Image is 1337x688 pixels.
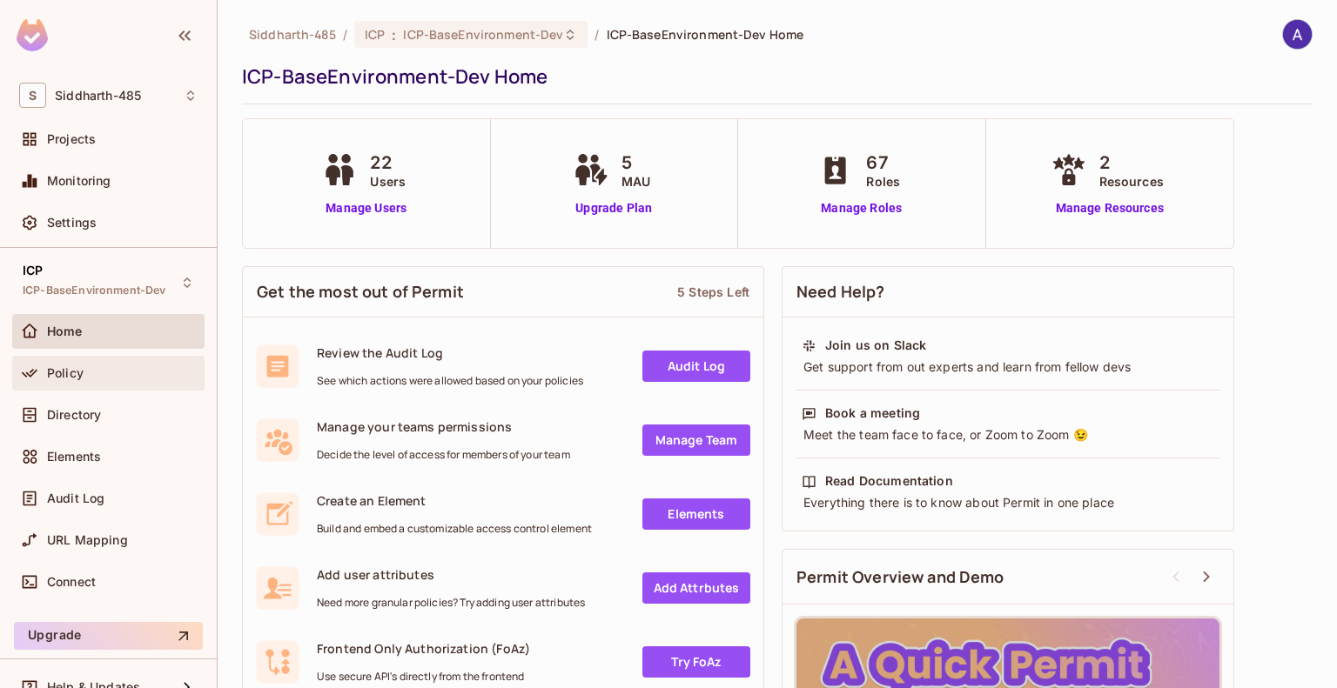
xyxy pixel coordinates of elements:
span: 22 [370,150,406,176]
span: Manage your teams permissions [317,418,570,435]
span: Frontend Only Authorization (FoAz) [317,640,530,657]
span: Connect [47,575,96,589]
span: Need more granular policies? Try adding user attributes [317,596,585,610]
span: Audit Log [47,491,104,505]
span: Settings [47,216,97,230]
a: Audit Log [642,351,750,382]
span: Directory [47,408,101,422]
div: Join us on Slack [825,337,926,354]
span: Decide the level of access for members of your team [317,448,570,462]
a: Manage Roles [814,199,909,217]
img: SReyMgAAAABJRU5ErkJggg== [17,19,48,51]
span: Build and embed a customizable access control element [317,522,592,536]
a: Elements [642,498,750,530]
span: S [19,83,46,108]
div: Meet the team face to face, or Zoom to Zoom 😉 [802,426,1214,444]
span: Policy [47,366,84,380]
a: Try FoAz [642,646,750,678]
span: Roles [866,172,900,190]
span: 67 [866,150,900,176]
span: Resources [1099,172,1164,190]
span: Need Help? [796,281,885,303]
button: Upgrade [14,622,203,650]
li: / [343,26,347,43]
span: ICP [23,264,43,277]
li: / [595,26,599,43]
span: See which actions were allowed based on your policies [317,374,583,388]
span: 5 [621,150,650,176]
img: ASHISH SANDEY [1283,20,1312,49]
span: Review the Audit Log [317,344,583,361]
a: Manage Team [642,424,750,456]
div: Get support from out experts and learn from fellow devs [802,358,1214,376]
span: ICP [365,26,385,43]
span: Create an Element [317,492,592,509]
span: Elements [47,450,101,464]
span: ICP-BaseEnvironment-Dev [403,26,563,43]
span: Add user attributes [317,566,585,583]
span: Projects [47,132,96,146]
div: ICP-BaseEnvironment-Dev Home [242,63,1304,90]
div: Everything there is to know about Permit in one place [802,494,1214,511]
a: Manage Resources [1047,199,1172,217]
span: Users [370,172,406,190]
span: Home [47,324,83,338]
a: Add Attrbutes [642,572,750,604]
span: Get the most out of Permit [257,281,464,303]
span: Monitoring [47,174,111,188]
a: Manage Users [318,199,414,217]
span: 2 [1099,150,1164,176]
span: Workspace: Siddharth-485 [55,89,141,103]
span: MAU [621,172,650,190]
a: Upgrade Plan [569,199,659,217]
div: Read Documentation [825,472,953,490]
span: URL Mapping [47,533,128,547]
div: 5 Steps Left [677,284,749,300]
span: : [391,28,397,42]
span: Use secure API's directly from the frontend [317,670,530,684]
span: ICP-BaseEnvironment-Dev Home [607,26,804,43]
span: ICP-BaseEnvironment-Dev [23,284,165,297]
span: Permit Overview and Demo [796,566,1004,588]
span: the active workspace [249,26,336,43]
div: Book a meeting [825,404,920,422]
